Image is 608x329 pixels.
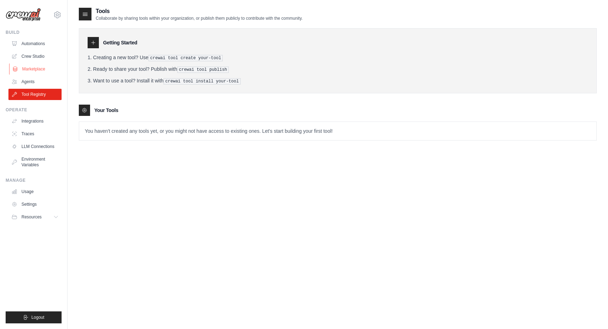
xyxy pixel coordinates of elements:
a: Agents [8,76,62,87]
div: Manage [6,178,62,183]
button: Logout [6,311,62,323]
a: Integrations [8,116,62,127]
h3: Getting Started [103,39,137,46]
span: Logout [31,315,44,320]
a: Tool Registry [8,89,62,100]
a: Automations [8,38,62,49]
pre: crewai tool create your-tool [148,55,223,61]
p: Collaborate by sharing tools within your organization, or publish them publicly to contribute wit... [96,15,303,21]
span: Resources [21,214,42,220]
a: Marketplace [9,63,62,75]
li: Want to use a tool? Install it with [88,77,588,85]
h3: Your Tools [94,107,118,114]
a: Settings [8,199,62,210]
a: Crew Studio [8,51,62,62]
a: LLM Connections [8,141,62,152]
a: Usage [8,186,62,197]
p: You haven't created any tools yet, or you might not have access to existing ones. Let's start bui... [79,122,596,140]
a: Environment Variables [8,154,62,170]
img: Logo [6,8,41,21]
pre: crewai tool publish [177,67,229,73]
button: Resources [8,211,62,223]
li: Creating a new tool? Use [88,54,588,61]
div: Operate [6,107,62,113]
h2: Tools [96,7,303,15]
li: Ready to share your tool? Publish with [88,66,588,73]
pre: crewai tool install your-tool [164,78,241,85]
a: Traces [8,128,62,139]
div: Build [6,30,62,35]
